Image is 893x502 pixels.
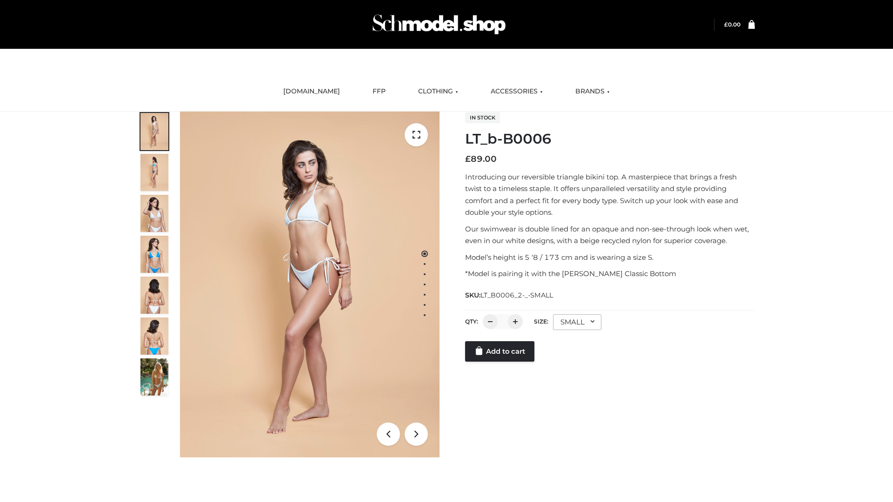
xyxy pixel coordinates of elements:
span: LT_B0006_2-_-SMALL [480,291,553,299]
span: SKU: [465,290,554,301]
p: Introducing our reversible triangle bikini top. A masterpiece that brings a fresh twist to a time... [465,171,755,218]
span: In stock [465,112,500,123]
img: ArielClassicBikiniTop_CloudNine_AzureSky_OW114ECO_3-scaled.jpg [140,195,168,232]
img: ArielClassicBikiniTop_CloudNine_AzureSky_OW114ECO_7-scaled.jpg [140,277,168,314]
a: £0.00 [724,21,740,28]
label: QTY: [465,318,478,325]
a: FFP [366,81,393,102]
a: [DOMAIN_NAME] [276,81,347,102]
span: £ [465,154,471,164]
p: Model’s height is 5 ‘8 / 173 cm and is wearing a size S. [465,251,755,264]
img: Arieltop_CloudNine_AzureSky2.jpg [140,358,168,396]
label: Size: [534,318,548,325]
a: CLOTHING [411,81,465,102]
img: ArielClassicBikiniTop_CloudNine_AzureSky_OW114ECO_2-scaled.jpg [140,154,168,191]
div: SMALL [553,314,601,330]
bdi: 89.00 [465,154,497,164]
a: BRANDS [568,81,617,102]
a: ACCESSORIES [484,81,550,102]
img: ArielClassicBikiniTop_CloudNine_AzureSky_OW114ECO_1 [180,112,440,457]
img: ArielClassicBikiniTop_CloudNine_AzureSky_OW114ECO_4-scaled.jpg [140,236,168,273]
img: ArielClassicBikiniTop_CloudNine_AzureSky_OW114ECO_1-scaled.jpg [140,113,168,150]
p: *Model is pairing it with the [PERSON_NAME] Classic Bottom [465,268,755,280]
p: Our swimwear is double lined for an opaque and non-see-through look when wet, even in our white d... [465,223,755,247]
img: Schmodel Admin 964 [369,6,509,43]
img: ArielClassicBikiniTop_CloudNine_AzureSky_OW114ECO_8-scaled.jpg [140,317,168,355]
span: £ [724,21,728,28]
a: Add to cart [465,341,534,362]
h1: LT_b-B0006 [465,131,755,147]
bdi: 0.00 [724,21,740,28]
